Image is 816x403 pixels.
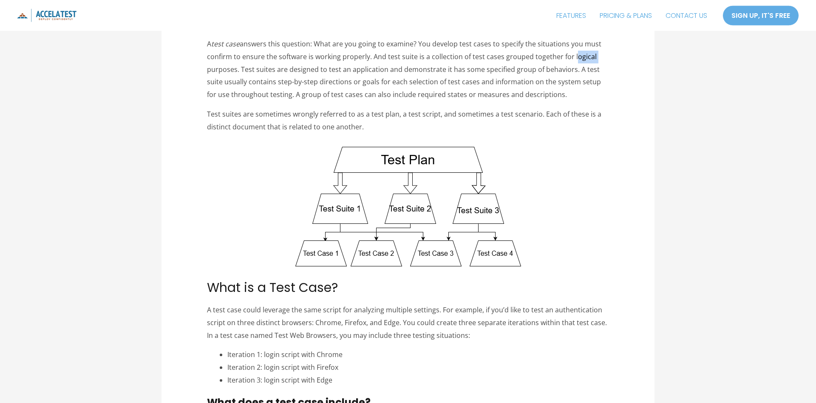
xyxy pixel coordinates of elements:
[207,304,609,342] p: A test case could leverage the same script for analyzing multiple settings. For example, if you’d...
[550,5,714,26] nav: Site Navigation
[659,5,714,26] a: CONTACT US
[227,374,609,387] li: Iteration 3: login script with Edge
[207,108,609,133] p: Test suites are sometimes wrongly referred to as a test plan, a test script, and sometimes a test...
[227,349,609,361] li: Iteration 1: login script with Chrome
[227,361,609,374] li: Iteration 2: login script with Firefox
[211,39,240,49] em: test case
[295,147,521,266] img: Test Plan, Test Suite, Test Case Diagram
[207,38,609,101] p: A answers this question: What are you going to examine? You develop test cases to specify the sit...
[17,9,76,22] img: icon
[207,280,609,295] h2: What is a Test Case?
[593,5,659,26] a: PRICING & PLANS
[722,6,799,26] a: SIGN UP, IT'S FREE
[550,5,593,26] a: FEATURES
